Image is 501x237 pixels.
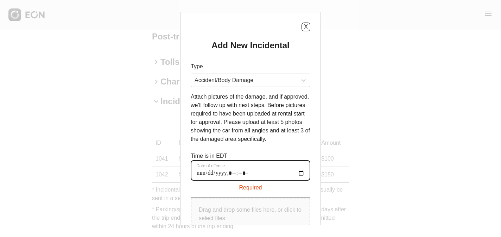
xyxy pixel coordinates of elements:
[191,152,310,192] div: Time is in EDT
[211,40,289,51] h2: Add New Incidental
[191,181,310,192] div: Required
[199,206,302,223] p: Drag and drop some files here, or click to select files
[191,93,310,143] p: Attach pictures of the damage, and if approved, we’ll follow up with next steps. Before pictures ...
[302,23,310,31] button: X
[196,163,225,169] label: Date of offense
[191,62,310,71] p: Type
